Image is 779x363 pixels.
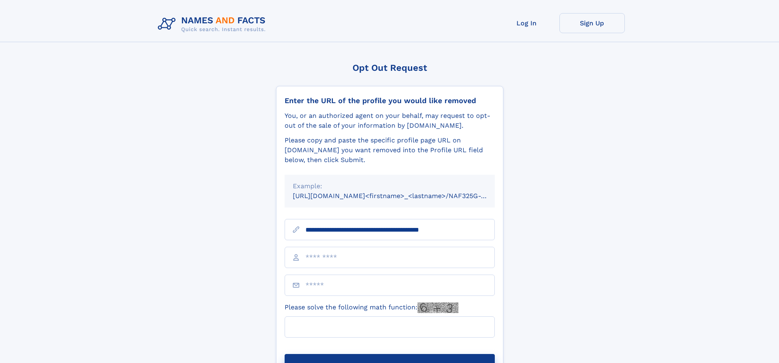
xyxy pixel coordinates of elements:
div: Opt Out Request [276,63,503,73]
a: Sign Up [559,13,625,33]
div: Example: [293,181,487,191]
div: You, or an authorized agent on your behalf, may request to opt-out of the sale of your informatio... [285,111,495,131]
a: Log In [494,13,559,33]
label: Please solve the following math function: [285,302,458,313]
img: Logo Names and Facts [155,13,272,35]
small: [URL][DOMAIN_NAME]<firstname>_<lastname>/NAF325G-xxxxxxxx [293,192,510,200]
div: Please copy and paste the specific profile page URL on [DOMAIN_NAME] you want removed into the Pr... [285,135,495,165]
div: Enter the URL of the profile you would like removed [285,96,495,105]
